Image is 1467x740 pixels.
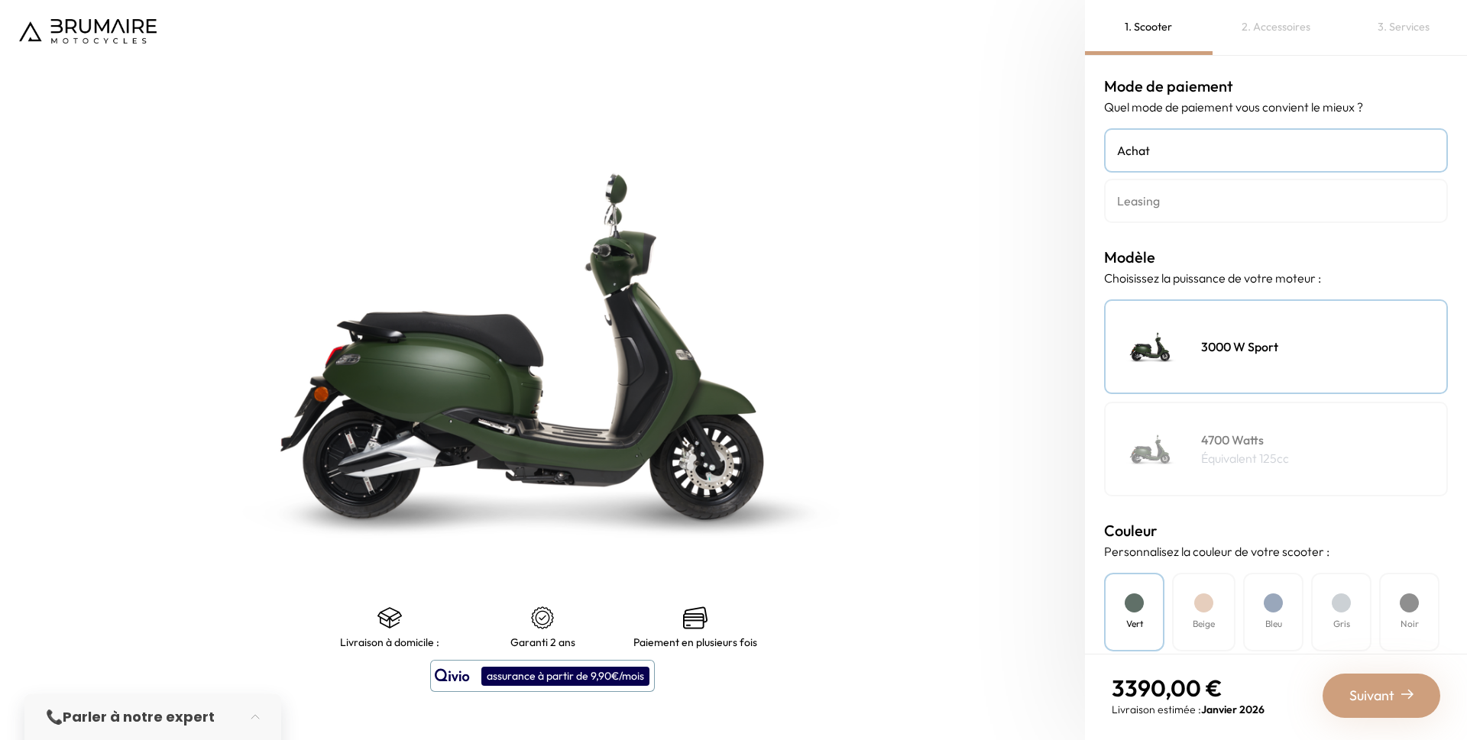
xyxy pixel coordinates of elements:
[19,19,157,44] img: Logo de Brumaire
[1126,617,1143,631] h4: Vert
[1104,98,1448,116] p: Quel mode de paiement vous convient le mieux ?
[1201,703,1265,716] span: Janvier 2026
[1104,519,1448,542] h3: Couleur
[1112,702,1265,717] p: Livraison estimée :
[1349,685,1394,706] span: Suivant
[1104,179,1448,223] a: Leasing
[683,606,708,630] img: credit-cards.png
[1401,688,1414,700] img: right-arrow-2.png
[1113,411,1190,487] img: Scooter
[1104,542,1448,561] p: Personnalisez la couleur de votre scooter :
[1333,617,1350,631] h4: Gris
[1201,338,1278,356] h4: 3000 W Sport
[1104,75,1448,98] h3: Mode de paiement
[1401,617,1419,631] h4: Noir
[1117,141,1435,160] h4: Achat
[1112,674,1222,703] span: 3390,00 €
[1104,269,1448,287] p: Choisissez la puissance de votre moteur :
[1201,431,1289,449] h4: 4700 Watts
[530,606,555,630] img: certificat-de-garantie.png
[1104,246,1448,269] h3: Modèle
[510,636,575,648] p: Garanti 2 ans
[1117,192,1435,210] h4: Leasing
[1193,617,1215,631] h4: Beige
[430,660,655,692] button: assurance à partir de 9,90€/mois
[1113,309,1190,385] img: Scooter
[481,667,649,686] div: assurance à partir de 9,90€/mois
[1201,449,1289,467] p: Équivalent 125cc
[1265,617,1282,631] h4: Bleu
[340,636,439,648] p: Livraison à domicile :
[435,667,470,685] img: logo qivio
[633,636,757,648] p: Paiement en plusieurs fois
[377,606,402,630] img: shipping.png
